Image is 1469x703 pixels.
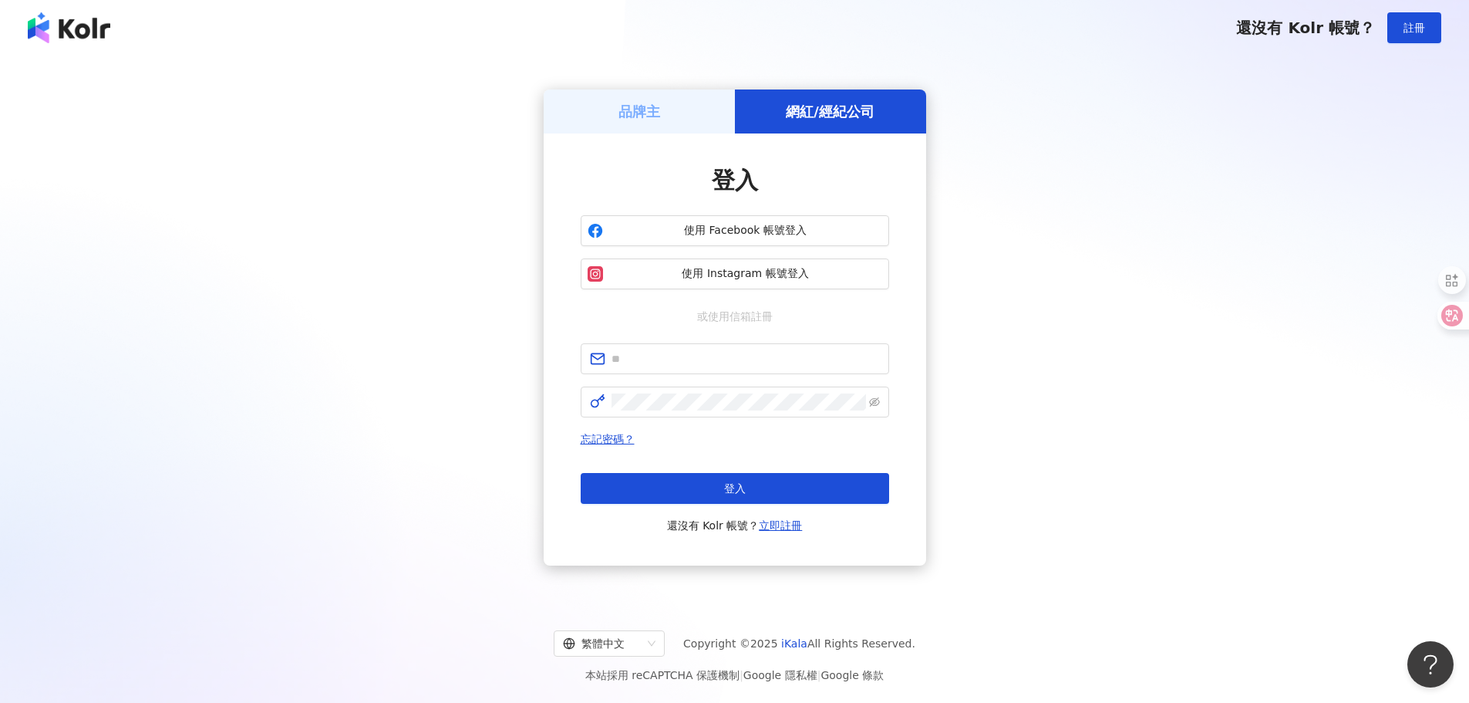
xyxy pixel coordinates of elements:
[817,669,821,681] span: |
[1407,641,1454,688] iframe: Help Scout Beacon - Open
[618,102,660,121] h5: 品牌主
[1387,12,1441,43] button: 註冊
[581,473,889,504] button: 登入
[609,223,882,238] span: 使用 Facebook 帳號登入
[1403,22,1425,34] span: 註冊
[581,259,889,289] button: 使用 Instagram 帳號登入
[820,669,884,681] a: Google 條款
[563,631,642,656] div: 繁體中文
[686,308,783,325] span: 或使用信箱註冊
[667,516,803,535] span: 還沒有 Kolr 帳號？
[585,666,884,684] span: 本站採用 reCAPTCHA 保護機制
[743,669,817,681] a: Google 隱私權
[28,12,110,43] img: logo
[1236,19,1375,37] span: 還沒有 Kolr 帳號？
[712,167,758,194] span: 登入
[581,215,889,246] button: 使用 Facebook 帳號登入
[786,102,874,121] h5: 網紅/經紀公司
[781,637,807,650] a: iKala
[869,397,880,407] span: eye-invisible
[581,433,635,445] a: 忘記密碼？
[759,519,802,532] a: 立即註冊
[724,482,746,495] span: 登入
[740,669,743,681] span: |
[683,634,915,653] span: Copyright © 2025 All Rights Reserved.
[609,266,882,282] span: 使用 Instagram 帳號登入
